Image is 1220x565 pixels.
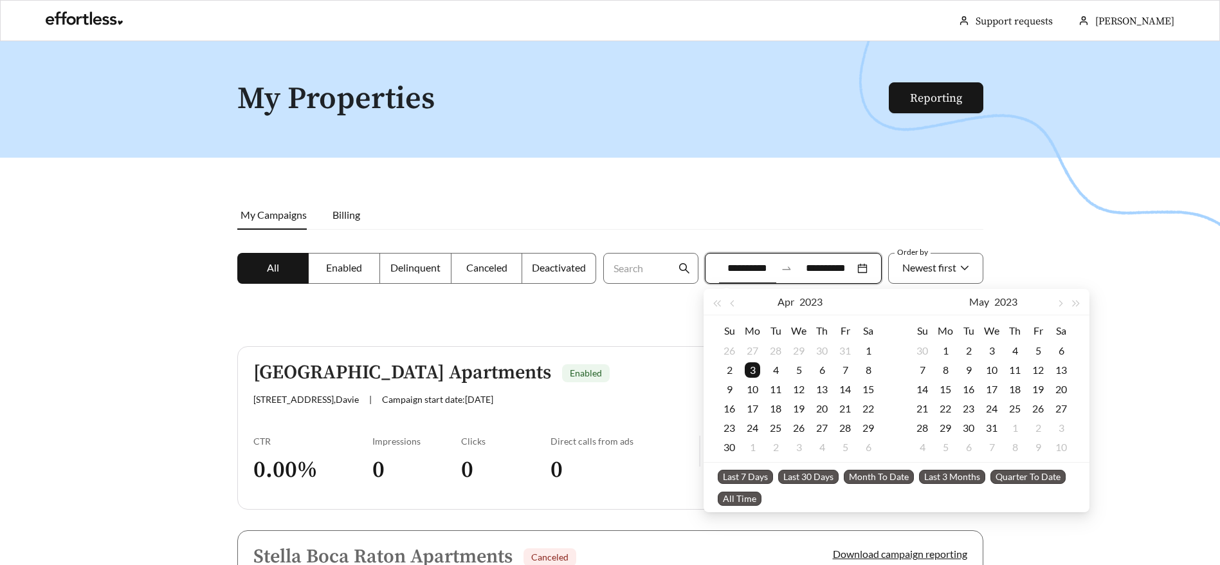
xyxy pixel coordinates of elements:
span: My Campaigns [241,208,307,221]
th: Sa [857,320,880,341]
div: 6 [814,362,830,378]
td: 2023-05-01 [934,341,957,360]
div: 25 [1007,401,1023,416]
td: 2023-04-27 [810,418,833,438]
div: 11 [768,382,783,397]
td: 2023-04-15 [857,380,880,399]
td: 2023-05-03 [980,341,1003,360]
div: 20 [814,401,830,416]
div: 27 [745,343,760,358]
div: 4 [768,362,783,378]
td: 2023-04-19 [787,399,810,418]
td: 2023-05-20 [1050,380,1073,399]
div: 2 [1030,420,1046,436]
div: 22 [938,401,953,416]
td: 2023-05-08 [934,360,957,380]
td: 2023-04-30 [718,438,741,457]
td: 2023-05-21 [911,399,934,418]
div: 16 [961,382,976,397]
td: 2023-04-23 [718,418,741,438]
div: 7 [984,440,999,455]
div: 15 [938,382,953,397]
td: 2023-04-02 [718,360,741,380]
div: 17 [745,401,760,416]
div: 8 [938,362,953,378]
th: Fr [833,320,857,341]
div: 7 [915,362,930,378]
td: 2023-06-06 [957,438,980,457]
td: 2023-05-19 [1026,380,1050,399]
td: 2023-05-11 [1003,360,1026,380]
div: 23 [961,401,976,416]
span: swap-right [781,263,792,274]
span: Canceled [466,261,507,273]
div: 30 [915,343,930,358]
div: 8 [1007,440,1023,455]
span: Enabled [570,367,602,378]
div: 13 [814,382,830,397]
td: 2023-05-06 [857,438,880,457]
button: May [969,289,989,315]
div: 24 [984,401,999,416]
th: Su [718,320,741,341]
a: [GEOGRAPHIC_DATA] ApartmentsEnabled[STREET_ADDRESS],Davie|Campaign start date:[DATE]Download camp... [237,346,983,510]
div: Impressions [372,436,462,447]
th: Th [810,320,833,341]
td: 2023-04-14 [833,380,857,399]
div: 9 [1030,440,1046,455]
span: [PERSON_NAME] [1095,15,1174,28]
div: 19 [1030,382,1046,397]
td: 2023-05-27 [1050,399,1073,418]
div: 5 [1030,343,1046,358]
div: 10 [745,382,760,397]
td: 2023-05-29 [934,418,957,438]
td: 2023-06-05 [934,438,957,457]
span: Month To Date [844,470,914,484]
h3: 0 [372,456,462,485]
a: Download campaign reporting [833,548,967,560]
span: Last 30 Days [778,470,839,484]
span: Delinquent [390,261,441,273]
td: 2023-05-13 [1050,360,1073,380]
div: 6 [961,440,976,455]
td: 2023-04-18 [764,399,787,418]
div: 26 [1030,401,1046,416]
span: search [678,263,690,274]
div: 5 [837,440,853,455]
td: 2023-05-05 [1026,341,1050,360]
td: 2023-05-31 [980,418,1003,438]
div: 3 [745,362,760,378]
div: 30 [961,420,976,436]
div: 29 [938,420,953,436]
td: 2023-05-22 [934,399,957,418]
h3: 0.00 % [253,456,372,485]
div: 28 [915,420,930,436]
td: 2023-04-21 [833,399,857,418]
div: 21 [915,401,930,416]
td: 2023-05-18 [1003,380,1026,399]
span: Campaign start date: [DATE] [382,394,493,405]
td: 2023-04-11 [764,380,787,399]
td: 2023-05-03 [787,438,810,457]
div: 27 [1053,401,1069,416]
td: 2023-04-12 [787,380,810,399]
td: 2023-04-16 [718,399,741,418]
div: 22 [860,401,876,416]
h3: 0 [461,456,551,485]
div: 13 [1053,362,1069,378]
div: 6 [860,440,876,455]
th: Sa [1050,320,1073,341]
div: CTR [253,436,372,447]
div: 2 [768,440,783,455]
td: 2023-06-07 [980,438,1003,457]
td: 2023-05-15 [934,380,957,399]
td: 2023-03-28 [764,341,787,360]
td: 2023-04-20 [810,399,833,418]
span: Enabled [326,261,362,273]
button: 2023 [994,289,1017,315]
td: 2023-03-27 [741,341,764,360]
div: 18 [1007,382,1023,397]
td: 2023-05-04 [810,438,833,457]
span: | [369,394,372,405]
td: 2023-05-04 [1003,341,1026,360]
